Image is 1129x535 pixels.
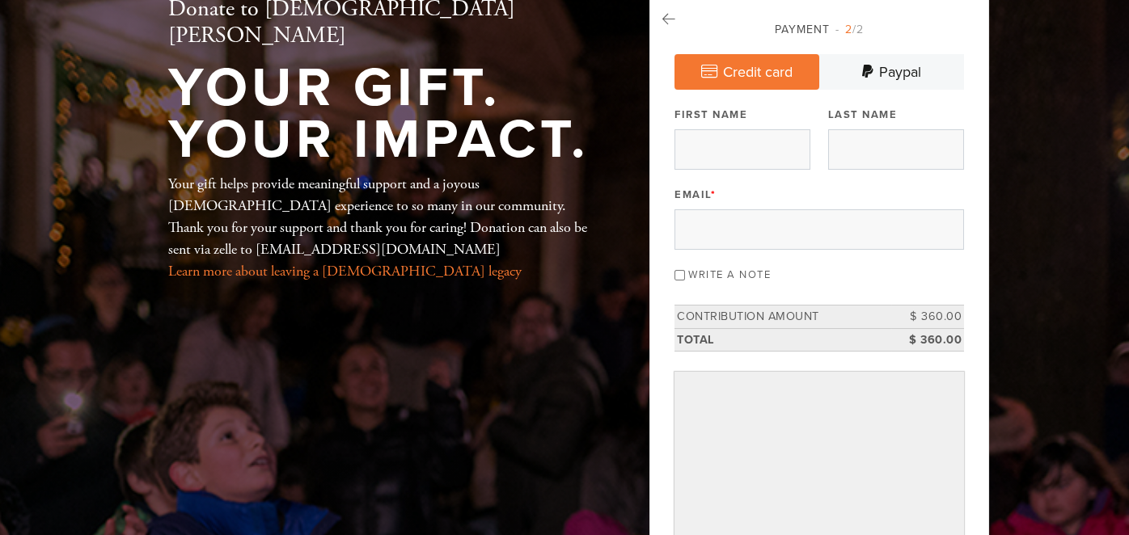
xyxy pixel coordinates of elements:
[819,54,964,90] a: Paypal
[674,187,716,202] label: Email
[674,305,891,328] td: Contribution Amount
[674,328,891,352] td: Total
[828,107,898,122] label: Last Name
[891,305,964,328] td: $ 360.00
[688,268,771,281] label: Write a note
[674,107,747,122] label: First Name
[835,23,864,36] span: /2
[674,21,964,38] div: Payment
[168,173,597,282] div: Your gift helps provide meaningful support and a joyous [DEMOGRAPHIC_DATA] experience to so many ...
[168,62,597,166] h1: Your Gift. Your Impact.
[891,328,964,352] td: $ 360.00
[168,262,522,280] a: Learn more about leaving a [DEMOGRAPHIC_DATA] legacy
[711,188,717,201] span: This field is required.
[845,23,852,36] span: 2
[674,54,819,90] a: Credit card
